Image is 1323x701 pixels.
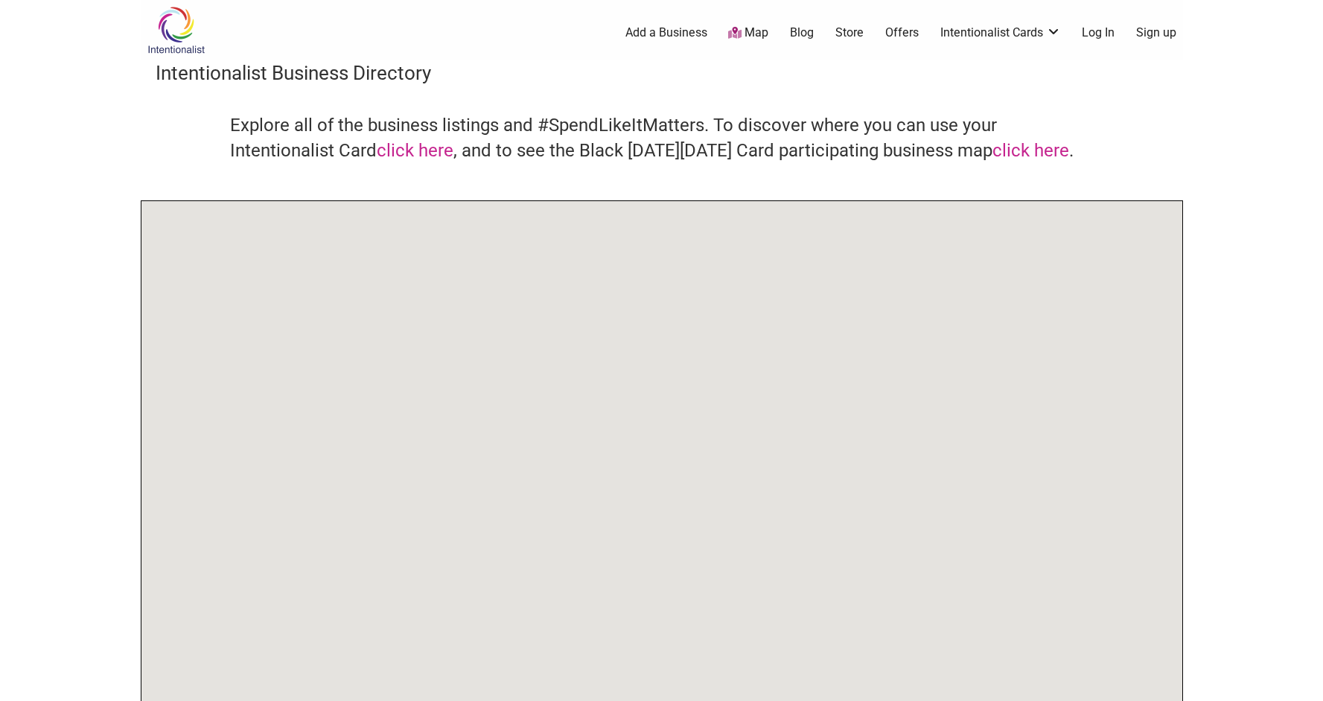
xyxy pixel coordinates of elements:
h4: Explore all of the business listings and #SpendLikeItMatters. To discover where you can use your ... [230,113,1094,163]
a: Blog [790,25,814,41]
a: Store [835,25,864,41]
img: Intentionalist [141,6,211,54]
a: Map [728,25,768,42]
a: click here [377,140,453,161]
a: Log In [1082,25,1115,41]
a: Intentionalist Cards [940,25,1061,41]
h3: Intentionalist Business Directory [156,60,1168,86]
a: Offers [885,25,919,41]
a: click here [992,140,1069,161]
a: Add a Business [625,25,707,41]
a: Sign up [1136,25,1176,41]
